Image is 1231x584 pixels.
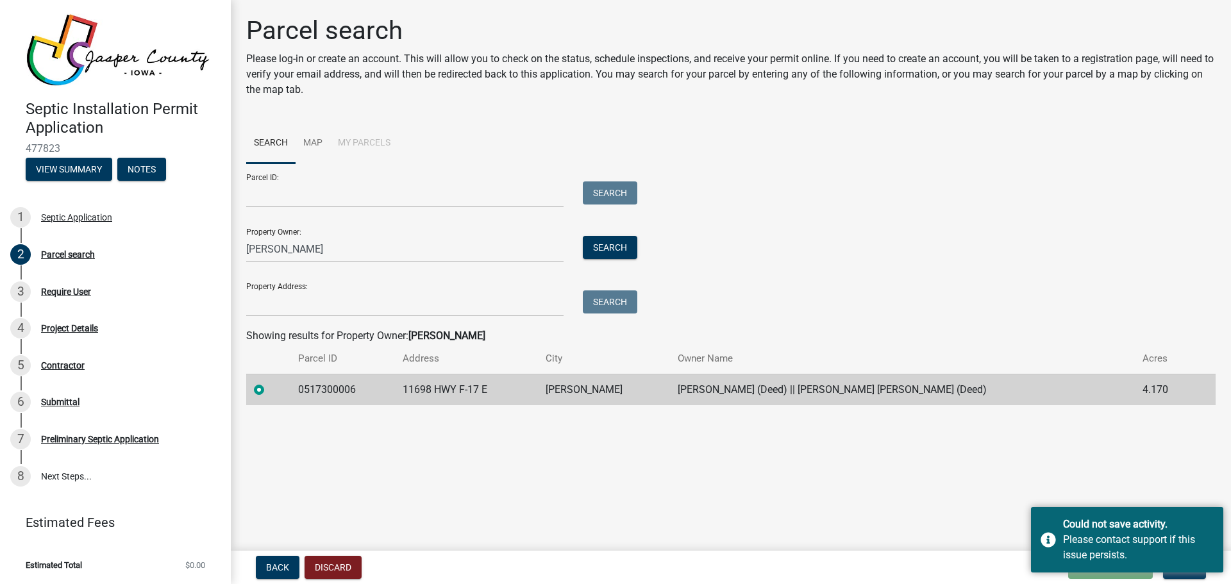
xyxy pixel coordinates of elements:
[538,344,670,374] th: City
[10,392,31,412] div: 6
[305,556,362,579] button: Discard
[256,556,299,579] button: Back
[26,142,205,154] span: 477823
[10,355,31,376] div: 5
[26,100,221,137] h4: Septic Installation Permit Application
[1063,517,1214,532] div: Could not save activity.
[246,51,1216,97] p: Please log-in or create an account. This will allow you to check on the status, schedule inspecti...
[408,330,485,342] strong: [PERSON_NAME]
[10,281,31,302] div: 3
[41,397,80,406] div: Submittal
[246,123,296,164] a: Search
[296,123,330,164] a: Map
[1135,344,1194,374] th: Acres
[670,374,1135,405] td: [PERSON_NAME] (Deed) || [PERSON_NAME] [PERSON_NAME] (Deed)
[246,328,1216,344] div: Showing results for Property Owner:
[395,374,538,405] td: 11698 HWY F-17 E
[117,158,166,181] button: Notes
[117,165,166,175] wm-modal-confirm: Notes
[670,344,1135,374] th: Owner Name
[10,318,31,338] div: 4
[185,561,205,569] span: $0.00
[583,181,637,204] button: Search
[290,374,395,405] td: 0517300006
[583,236,637,259] button: Search
[41,287,91,296] div: Require User
[266,562,289,572] span: Back
[246,15,1216,46] h1: Parcel search
[41,361,85,370] div: Contractor
[41,213,112,222] div: Septic Application
[10,244,31,265] div: 2
[538,374,670,405] td: [PERSON_NAME]
[26,561,82,569] span: Estimated Total
[395,344,538,374] th: Address
[290,344,395,374] th: Parcel ID
[41,324,98,333] div: Project Details
[26,13,210,87] img: Jasper County, Iowa
[26,158,112,181] button: View Summary
[10,510,210,535] a: Estimated Fees
[10,466,31,487] div: 8
[583,290,637,313] button: Search
[41,435,159,444] div: Preliminary Septic Application
[10,207,31,228] div: 1
[10,429,31,449] div: 7
[1063,532,1214,563] div: Please contact support if this issue persists.
[1135,374,1194,405] td: 4.170
[26,165,112,175] wm-modal-confirm: Summary
[41,250,95,259] div: Parcel search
